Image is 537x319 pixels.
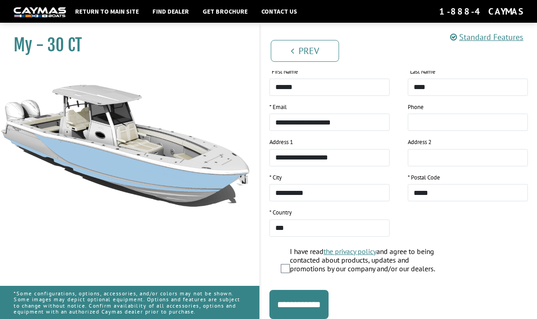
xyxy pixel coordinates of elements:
a: Return to main site [71,5,143,17]
a: Prev [271,40,339,62]
p: *Some configurations, options, accessories, and/or colors may not be shown. Some images may depic... [14,286,246,319]
label: * Postal Code [408,173,440,182]
a: the privacy policy [324,247,376,256]
label: * Email [269,103,287,112]
h1: My - 30 CT [14,35,237,55]
img: white-logo-c9c8dbefe5ff5ceceb0f0178aa75bf4bb51f6bca0971e226c86eb53dfe498488.png [14,7,66,17]
a: Standard Features [450,32,523,42]
label: Address 1 [269,138,293,147]
div: 1-888-4CAYMAS [439,5,523,17]
label: Address 2 [408,138,431,147]
ul: Pagination [268,39,537,62]
a: Find Dealer [148,5,193,17]
label: I have read and agree to being contacted about products, updates and promotions by our company an... [290,247,438,276]
label: First Name [269,67,298,76]
label: * City [269,173,282,182]
label: * Country [269,208,292,217]
a: Contact Us [257,5,302,17]
label: Last Name [408,67,436,76]
a: Get Brochure [198,5,252,17]
label: Phone [408,103,424,112]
